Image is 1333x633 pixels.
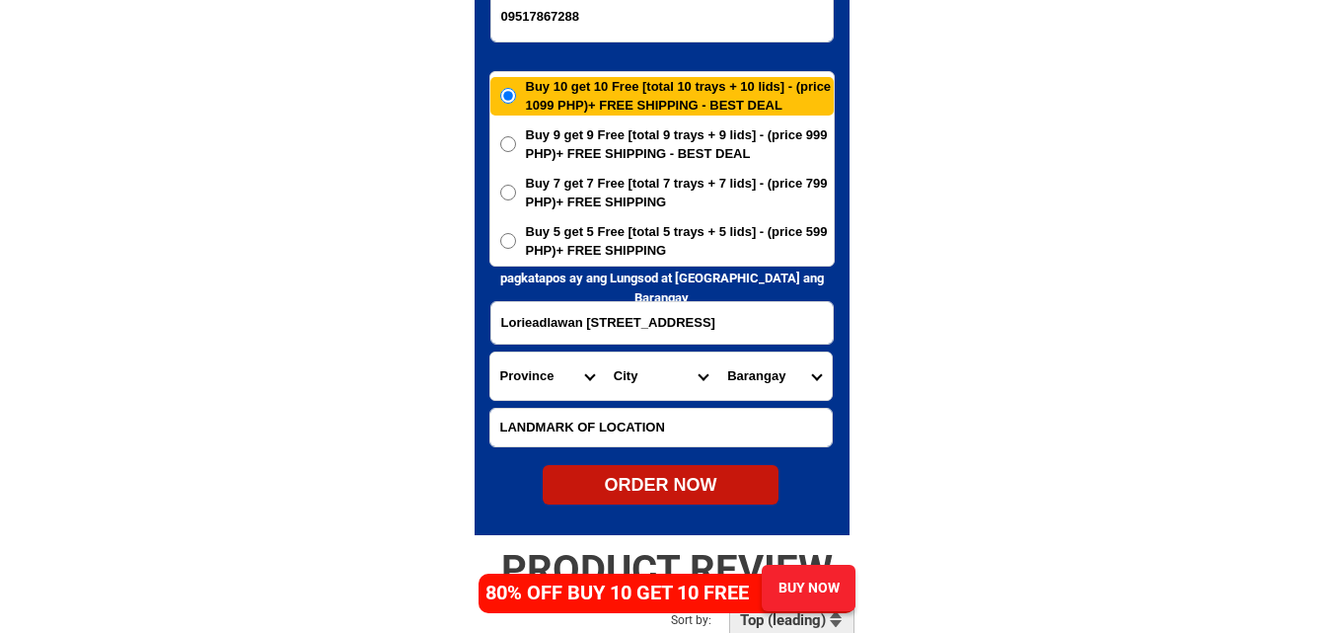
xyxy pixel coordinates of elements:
input: Buy 10 get 10 Free [total 10 trays + 10 lids] - (price 1099 PHP)+ FREE SHIPPING - BEST DEAL [500,88,516,104]
select: Select commune [717,353,831,400]
h2: Sort by: [671,611,761,629]
h4: 80% OFF BUY 10 GET 10 FREE [485,578,770,607]
h2: PRODUCT REVIEW [460,546,874,593]
input: Buy 7 get 7 Free [total 7 trays + 7 lids] - (price 799 PHP)+ FREE SHIPPING [500,185,516,200]
input: Buy 5 get 5 Free [total 5 trays + 5 lids] - (price 599 PHP)+ FREE SHIPPING [500,233,516,249]
span: Buy 7 get 7 Free [total 7 trays + 7 lids] - (price 799 PHP)+ FREE SHIPPING [526,174,834,212]
span: Buy 5 get 5 Free [total 5 trays + 5 lids] - (price 599 PHP)+ FREE SHIPPING [526,222,834,261]
input: Buy 9 get 9 Free [total 9 trays + 9 lids] - (price 999 PHP)+ FREE SHIPPING - BEST DEAL [500,136,516,152]
h2: Top (leading) [740,611,832,629]
input: Input LANDMARKOFLOCATION [490,409,832,446]
div: ORDER NOW [543,472,778,499]
span: Buy 10 get 10 Free [total 10 trays + 10 lids] - (price 1099 PHP)+ FREE SHIPPING - BEST DEAL [526,77,834,116]
select: Select district [604,353,717,400]
select: Select province [490,353,604,400]
input: Input address [491,302,833,344]
div: BUY NOW [758,577,859,599]
span: Buy 9 get 9 Free [total 9 trays + 9 lids] - (price 999 PHP)+ FREE SHIPPING - BEST DEAL [526,125,834,164]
